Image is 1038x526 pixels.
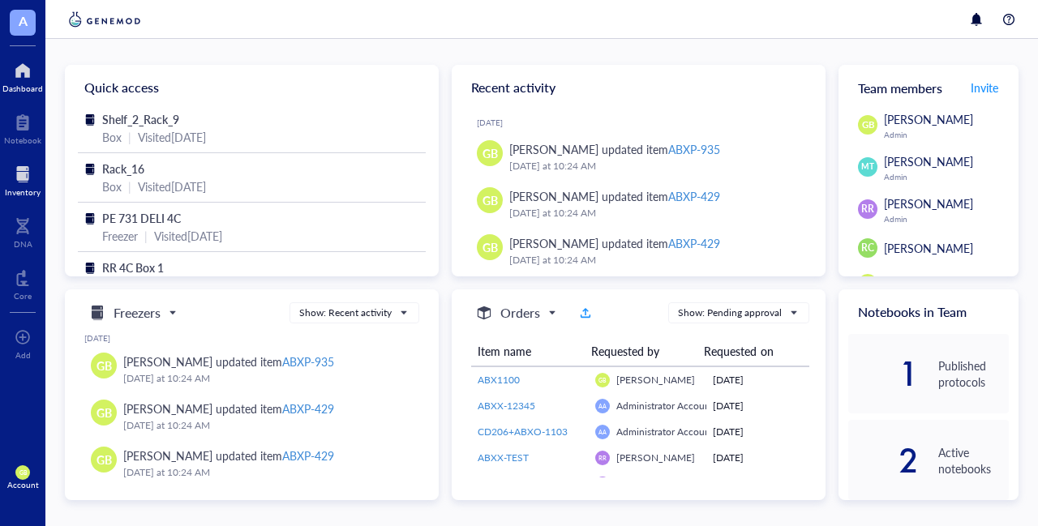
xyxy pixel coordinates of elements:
[598,402,607,409] span: AA
[478,425,568,438] span: CD206+ABXO-1103
[483,144,498,162] span: GB
[598,376,606,383] span: GB
[282,447,334,464] div: ABXP-429
[123,370,406,387] div: [DATE] at 10:24 AM
[478,399,535,413] span: ABXX-12345
[884,214,1009,224] div: Admin
[465,181,813,228] a: GB[PERSON_NAME] updated itemABXP-429[DATE] at 10:24 AM
[848,447,919,473] div: 2
[282,353,334,370] div: ABXP-935
[509,140,720,158] div: [PERSON_NAME] updated item
[123,417,406,434] div: [DATE] at 10:24 AM
[4,135,41,145] div: Notebook
[884,111,973,127] span: [PERSON_NAME]
[861,118,874,132] span: GB
[970,75,999,100] button: Invite
[713,373,803,387] div: [DATE]
[616,425,714,438] span: Administrator Account
[713,477,803,491] div: [DATE]
[97,451,112,468] span: GB
[478,451,529,464] span: ABXX-TEST
[478,399,582,413] a: ABXX-12345
[884,195,973,212] span: [PERSON_NAME]
[971,79,998,96] span: Invite
[97,404,112,421] span: GB
[452,65,826,110] div: Recent activity
[14,265,32,301] a: Core
[102,210,181,226] span: PE 731 DELI 4C
[123,447,334,464] div: [PERSON_NAME] updated item
[299,306,392,320] div: Show: Recent activity
[848,361,919,387] div: 1
[478,425,582,439] a: CD206+ABXO-1103
[102,160,144,177] span: Rack_16
[14,213,32,249] a: DNA
[509,158,800,174] div: [DATE] at 10:24 AM
[861,160,873,173] span: MT
[478,373,520,387] span: ABX1100
[5,187,41,197] div: Inventory
[14,239,32,249] div: DNA
[65,10,144,29] img: genemod-logo
[509,187,720,205] div: [PERSON_NAME] updated item
[465,134,813,181] a: GB[PERSON_NAME] updated itemABXP-935[DATE] at 10:24 AM
[128,177,131,195] div: |
[19,11,28,31] span: A
[97,357,112,374] span: GB
[114,303,161,323] h5: Freezers
[102,227,138,245] div: Freezer
[477,118,813,127] div: [DATE]
[668,188,720,204] div: ABXP-429
[884,153,973,169] span: [PERSON_NAME]
[7,480,39,490] div: Account
[598,428,607,435] span: AA
[509,205,800,221] div: [DATE] at 10:24 AM
[5,161,41,197] a: Inventory
[102,177,122,195] div: Box
[478,477,582,491] a: ABXX-TEST
[465,228,813,275] a: GB[PERSON_NAME] updated itemABXP-429[DATE] at 10:24 AM
[102,259,164,276] span: RR 4C Box 1
[585,336,698,366] th: Requested by
[678,306,782,320] div: Show: Pending approval
[483,191,498,209] span: GB
[713,399,803,413] div: [DATE]
[478,451,582,465] a: ABXX-TEST
[616,451,695,464] span: [PERSON_NAME]
[884,240,973,256] span: [PERSON_NAME]
[2,83,43,93] div: Dashboard
[471,336,585,366] th: Item name
[713,425,803,439] div: [DATE]
[144,227,148,245] div: |
[884,130,1009,139] div: Admin
[282,400,334,417] div: ABXP-429
[102,128,122,146] div: Box
[861,202,874,216] span: RR
[668,141,720,157] div: ABXP-935
[509,234,720,252] div: [PERSON_NAME] updated item
[123,353,334,370] div: [PERSON_NAME] updated item
[483,238,498,256] span: GB
[84,393,419,440] a: GB[PERSON_NAME] updated itemABXP-429[DATE] at 10:24 AM
[65,65,439,110] div: Quick access
[84,333,419,343] div: [DATE]
[128,128,131,146] div: |
[154,227,222,245] div: Visited [DATE]
[123,400,334,417] div: [PERSON_NAME] updated item
[500,303,540,323] h5: Orders
[19,469,26,477] span: GB
[478,373,582,387] a: ABX1100
[713,451,803,465] div: [DATE]
[84,440,419,487] a: GB[PERSON_NAME] updated itemABXP-429[DATE] at 10:24 AM
[598,454,606,461] span: RR
[697,336,797,366] th: Requested on
[4,109,41,145] a: Notebook
[616,477,695,490] span: [PERSON_NAME]
[138,177,206,195] div: Visited [DATE]
[14,291,32,301] div: Core
[2,58,43,93] a: Dashboard
[839,289,1019,334] div: Notebooks in Team
[616,373,695,387] span: [PERSON_NAME]
[616,399,714,413] span: Administrator Account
